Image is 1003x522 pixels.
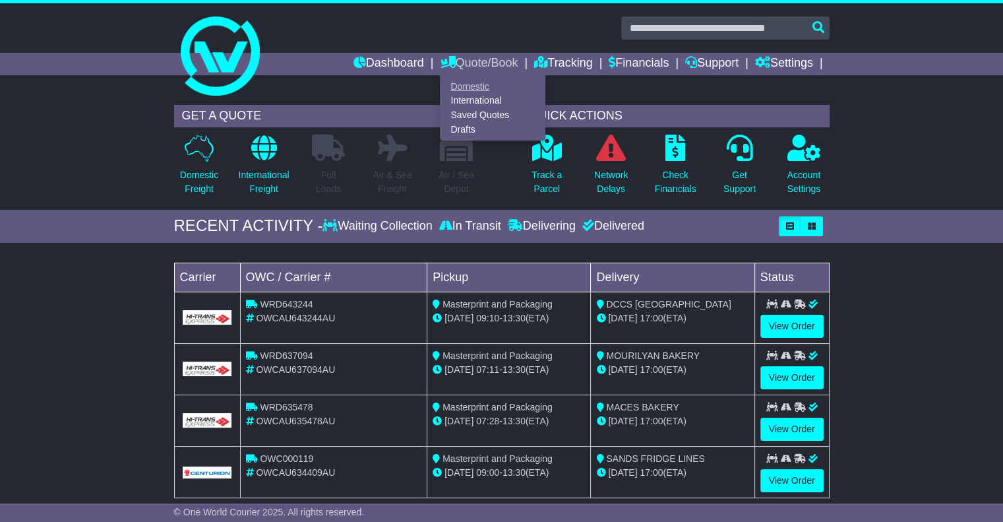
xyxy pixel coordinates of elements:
[433,363,585,377] div: - (ETA)
[444,364,473,375] span: [DATE]
[436,219,504,234] div: In Transit
[442,402,553,412] span: Masterprint and Packaging
[522,105,830,127] div: QUICK ACTIONS
[593,134,628,203] a: NetworkDelays
[476,416,499,426] span: 07:28
[591,263,754,292] td: Delivery
[754,263,829,292] td: Status
[596,311,748,325] div: (ETA)
[442,299,553,310] span: Masterprint and Packaging
[260,402,313,412] span: WRD635478
[760,418,824,441] a: View Order
[427,263,591,292] td: Pickup
[174,216,323,236] div: RECENT ACTIVITY -
[787,168,821,196] p: Account Settings
[606,402,679,412] span: MACES BAKERY
[476,364,499,375] span: 07:11
[723,134,756,203] a: GetSupport
[441,79,545,94] a: Domestic
[787,134,822,203] a: AccountSettings
[373,168,411,196] p: Air & Sea Freight
[441,108,545,123] a: Saved Quotes
[444,313,473,323] span: [DATE]
[502,467,526,478] span: 13:30
[685,53,739,75] a: Support
[440,75,545,141] div: Quote/Book
[760,366,824,389] a: View Order
[606,453,704,464] span: SANDS FRIDGE LINES
[606,299,731,310] span: DCCS [GEOGRAPHIC_DATA]
[440,53,518,75] a: Quote/Book
[260,299,313,310] span: WRD643244
[504,219,579,234] div: Delivering
[444,416,473,426] span: [DATE]
[608,364,637,375] span: [DATE]
[256,313,335,323] span: OWCAU643244AU
[502,364,526,375] span: 13:30
[174,507,365,517] span: © One World Courier 2025. All rights reserved.
[260,453,313,464] span: OWC000119
[260,350,313,361] span: WRD637094
[174,105,482,127] div: GET A QUOTE
[640,364,663,375] span: 17:00
[596,363,748,377] div: (ETA)
[433,311,585,325] div: - (ETA)
[755,53,813,75] a: Settings
[594,168,628,196] p: Network Delays
[240,263,427,292] td: OWC / Carrier #
[476,467,499,478] span: 09:00
[256,364,335,375] span: OWCAU637094AU
[183,467,232,478] img: GetCarrierServiceLogo
[654,134,697,203] a: CheckFinancials
[442,350,553,361] span: Masterprint and Packaging
[531,134,562,203] a: Track aParcel
[760,315,824,338] a: View Order
[353,53,424,75] a: Dashboard
[640,416,663,426] span: 17:00
[322,219,435,234] div: Waiting Collection
[606,350,700,361] span: MOURILYAN BAKERY
[441,122,545,137] a: Drafts
[608,313,637,323] span: [DATE]
[502,313,526,323] span: 13:30
[180,168,218,196] p: Domestic Freight
[256,467,335,478] span: OWCAU634409AU
[439,168,474,196] p: Air / Sea Depot
[640,467,663,478] span: 17:00
[608,416,637,426] span: [DATE]
[534,53,592,75] a: Tracking
[183,413,232,428] img: GetCarrierServiceLogo
[596,466,748,480] div: (ETA)
[256,416,335,426] span: OWCAU635478AU
[174,263,240,292] td: Carrier
[655,168,696,196] p: Check Financials
[596,414,748,428] div: (ETA)
[183,310,232,325] img: GetCarrierServiceLogo
[532,168,562,196] p: Track a Parcel
[723,168,756,196] p: Get Support
[179,134,219,203] a: DomesticFreight
[237,134,289,203] a: InternationalFreight
[183,362,232,376] img: GetCarrierServiceLogo
[433,414,585,428] div: - (ETA)
[760,469,824,492] a: View Order
[444,467,473,478] span: [DATE]
[442,453,553,464] span: Masterprint and Packaging
[609,53,669,75] a: Financials
[441,94,545,108] a: International
[238,168,289,196] p: International Freight
[312,168,345,196] p: Full Loads
[433,466,585,480] div: - (ETA)
[608,467,637,478] span: [DATE]
[476,313,499,323] span: 09:10
[579,219,644,234] div: Delivered
[640,313,663,323] span: 17:00
[502,416,526,426] span: 13:30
